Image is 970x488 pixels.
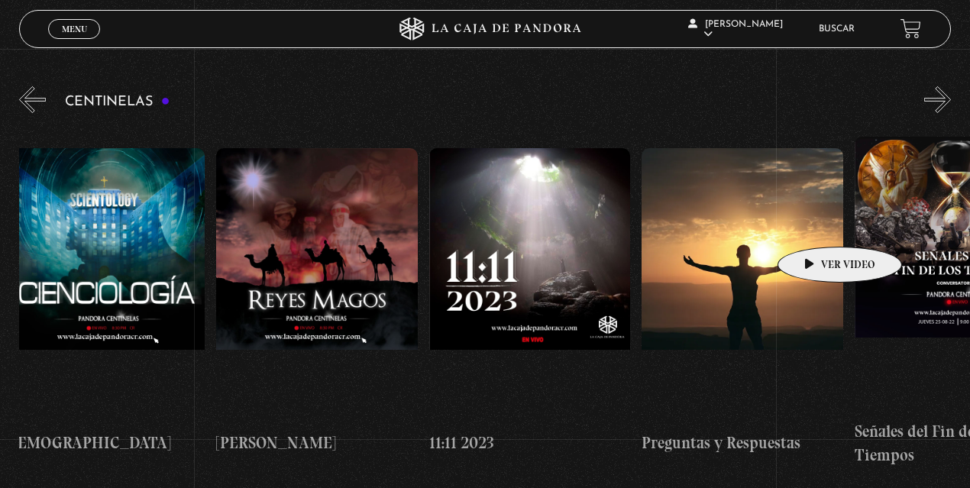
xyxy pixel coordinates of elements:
[19,86,46,113] button: Previous
[57,37,92,48] span: Cerrar
[216,431,418,455] h4: [PERSON_NAME]
[924,86,951,113] button: Next
[688,20,783,39] span: [PERSON_NAME]
[429,431,631,455] h4: 11:11 2023
[819,24,855,34] a: Buscar
[642,431,843,455] h4: Preguntas y Respuestas
[642,124,843,480] a: Preguntas y Respuestas
[900,18,921,39] a: View your shopping cart
[216,124,418,480] a: [PERSON_NAME]
[62,24,87,34] span: Menu
[429,124,631,480] a: 11:11 2023
[65,95,170,109] h3: Centinelas
[3,124,205,480] a: [DEMOGRAPHIC_DATA]
[3,431,205,455] h4: [DEMOGRAPHIC_DATA]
